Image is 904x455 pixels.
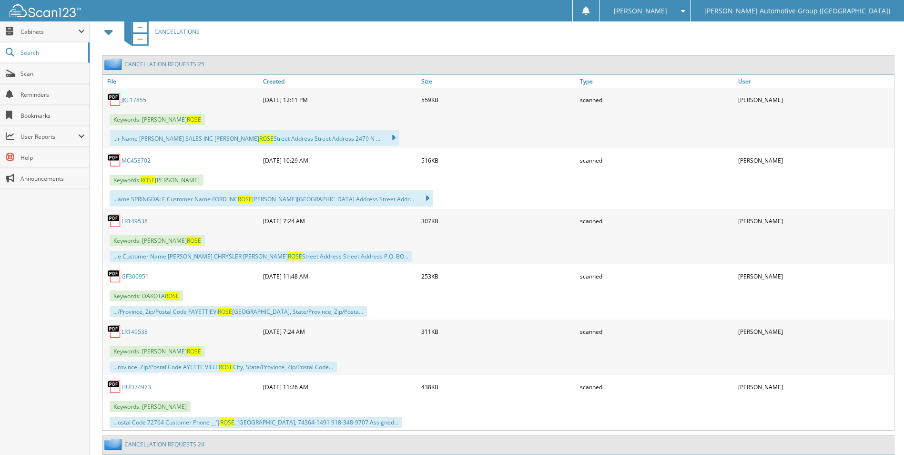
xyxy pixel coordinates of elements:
[218,308,232,316] span: ROSE
[614,8,667,14] span: [PERSON_NAME]
[578,377,736,396] div: scanned
[736,75,894,88] a: User
[187,347,201,355] span: ROSE
[219,363,233,371] span: ROSE
[122,328,148,336] a: LR149538
[187,237,201,245] span: ROSE
[419,75,577,88] a: Size
[419,267,577,286] div: 253KB
[110,346,205,357] span: Keywords: [PERSON_NAME]
[704,8,890,14] span: [PERSON_NAME] Automotive Group ([GEOGRAPHIC_DATA])
[736,267,894,286] div: [PERSON_NAME]
[578,75,736,88] a: Type
[220,418,234,426] span: ROSE
[20,154,85,162] span: Help
[259,134,274,143] span: ROSE
[419,90,577,109] div: 559KB
[261,90,419,109] div: [DATE] 12:11 PM
[107,380,122,394] img: PDF.png
[110,417,402,428] div: ...ostal Code 72764 Customer Phone __‘| , [GEOGRAPHIC_DATA], 74364-1491 918-348-9707 Assigned...
[107,214,122,228] img: PDF.png
[110,190,433,207] div: ...ame SPRINGDALE Customer Name FORD INC [PERSON_NAME][GEOGRAPHIC_DATA] Address Street Addr...
[122,217,148,225] a: LR149538
[141,176,155,184] span: ROSE
[20,91,85,99] span: Reminders
[122,156,151,165] a: MC453702
[261,75,419,88] a: Created
[261,377,419,396] div: [DATE] 11:26 AM
[736,90,894,109] div: [PERSON_NAME]
[736,377,894,396] div: [PERSON_NAME]
[578,151,736,170] div: scanned
[578,90,736,109] div: scanned
[20,49,83,57] span: Search
[124,440,204,448] a: CANCELLATION REQUESTS 24
[288,252,302,260] span: ROSE
[107,269,122,283] img: PDF.png
[122,272,149,280] a: GF306951
[110,362,337,372] div: ...rovince, Zip/Postal Code AYETTE VILLE City, State/Province, Zip/Postal Code...
[102,75,261,88] a: File
[419,322,577,341] div: 311KB
[20,70,85,78] span: Scan
[107,153,122,167] img: PDF.png
[736,151,894,170] div: [PERSON_NAME]
[104,438,124,450] img: folder2.png
[736,322,894,341] div: [PERSON_NAME]
[20,112,85,120] span: Bookmarks
[261,151,419,170] div: [DATE] 10:29 AM
[578,211,736,230] div: scanned
[124,60,204,68] a: CANCELLATION REQUESTS 25
[122,383,151,391] a: HUD74973
[20,175,85,183] span: Announcements
[154,28,200,36] span: CANCELLATIONS
[419,211,577,230] div: 307KB
[110,401,191,412] span: Keywords: [PERSON_NAME]
[261,211,419,230] div: [DATE] 7:24 AM
[20,133,78,141] span: User Reports
[122,96,146,104] a: JKE17855
[261,322,419,341] div: [DATE] 7:24 AM
[856,409,904,455] iframe: Chat Widget
[10,4,81,17] img: scan123-logo-white.svg
[110,235,205,246] span: Keywords: [PERSON_NAME]
[110,130,399,146] div: ...r Name [PERSON_NAME] SALES INC [PERSON_NAME] Street Address Street Address 2479 N ...
[736,211,894,230] div: [PERSON_NAME]
[165,292,179,300] span: ROSE
[107,324,122,339] img: PDF.png
[238,195,252,203] span: ROSE
[104,58,124,70] img: folder2.png
[110,306,367,317] div: .../Province, Zip/Postal Code FAYETTIEVI [GEOGRAPHIC_DATA], State/Province, Zip/Posta...
[261,267,419,286] div: [DATE] 11:48 AM
[419,377,577,396] div: 438KB
[578,322,736,341] div: scanned
[20,28,78,36] span: Cabinets
[419,151,577,170] div: 516KB
[110,114,205,125] span: Keywords: [PERSON_NAME]
[107,93,122,107] img: PDF.png
[110,290,183,301] span: Keywords: DAKOTA
[110,251,412,262] div: ...e Customer Name [PERSON_NAME] CHRYSLER [PERSON_NAME] Street Address Street Address P.O. BO...
[110,175,203,186] span: Keywords: [PERSON_NAME]
[119,13,200,51] a: CANCELLATIONS
[187,115,201,124] span: ROSE
[578,267,736,286] div: scanned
